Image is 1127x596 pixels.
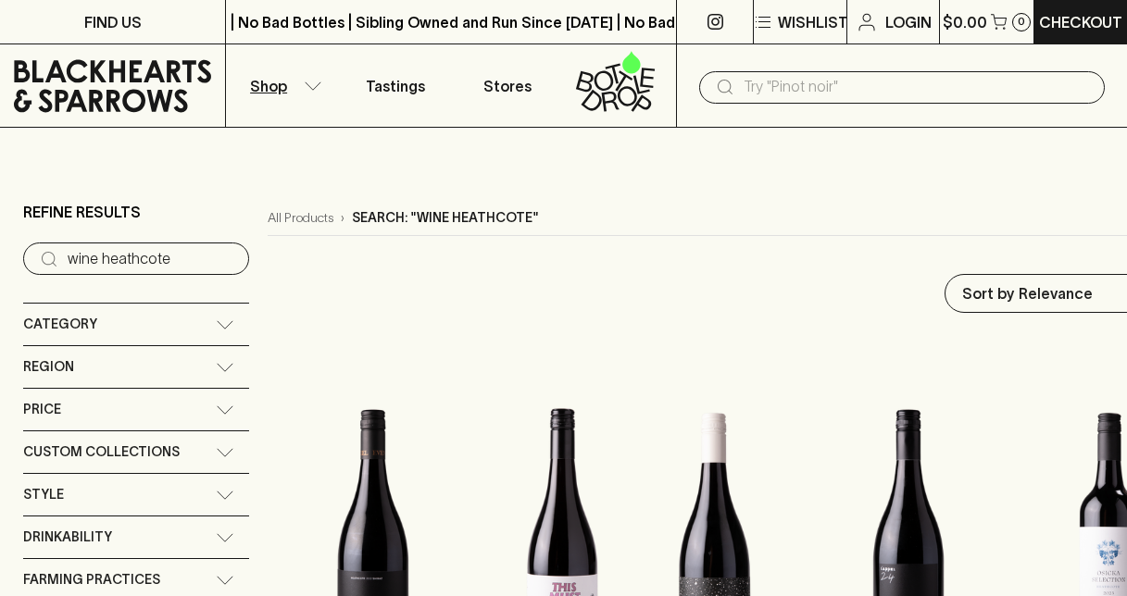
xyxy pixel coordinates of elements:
[352,208,539,228] p: Search: "wine heathcote"
[68,244,234,274] input: Try “Pinot noir”
[1039,11,1122,33] p: Checkout
[962,282,1093,304] p: Sort by Relevance
[23,441,180,464] span: Custom Collections
[943,11,987,33] p: $0.00
[1018,17,1025,27] p: 0
[341,208,344,228] p: ›
[366,75,425,97] p: Tastings
[483,75,532,97] p: Stores
[23,201,141,223] p: Refine Results
[744,72,1090,102] input: Try "Pinot noir"
[23,474,249,515] div: Style
[23,526,112,549] span: Drinkability
[84,11,142,33] p: FIND US
[23,313,97,336] span: Category
[23,568,160,591] span: Farming Practices
[23,398,61,421] span: Price
[23,483,64,506] span: Style
[250,75,287,97] p: Shop
[778,11,848,33] p: Wishlist
[226,44,338,127] button: Shop
[23,346,249,388] div: Region
[885,11,932,33] p: Login
[23,431,249,473] div: Custom Collections
[339,44,451,127] a: Tastings
[23,389,249,430] div: Price
[451,44,563,127] a: Stores
[23,304,249,345] div: Category
[23,516,249,558] div: Drinkability
[23,355,74,379] span: Region
[268,208,333,228] a: All Products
